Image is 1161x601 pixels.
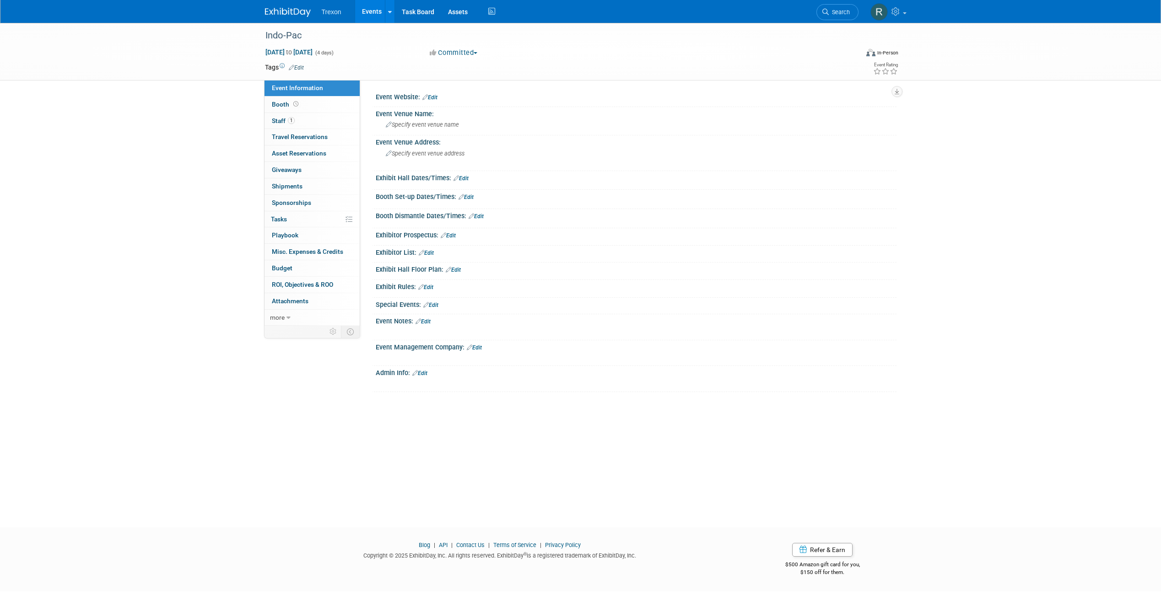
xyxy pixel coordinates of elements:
[265,293,360,309] a: Attachments
[289,64,304,71] a: Edit
[866,49,875,56] img: Format-Inperson.png
[265,162,360,178] a: Giveaways
[272,182,302,190] span: Shipments
[265,97,360,113] a: Booth
[285,48,293,56] span: to
[749,569,896,576] div: $150 off for them.
[272,166,302,173] span: Giveaways
[439,542,448,548] a: API
[376,90,896,102] div: Event Website:
[376,135,896,147] div: Event Venue Address:
[493,542,536,548] a: Terms of Service
[262,27,845,44] div: Indo-Pac
[376,190,896,202] div: Booth Set-up Dates/Times:
[376,171,896,183] div: Exhibit Hall Dates/Times:
[325,326,341,338] td: Personalize Event Tab Strip
[265,48,313,56] span: [DATE] [DATE]
[386,150,464,157] span: Specify event venue address
[877,49,898,56] div: In-Person
[272,231,298,239] span: Playbook
[432,542,437,548] span: |
[419,250,434,256] a: Edit
[272,150,326,157] span: Asset Reservations
[272,264,292,272] span: Budget
[265,244,360,260] a: Misc. Expenses & Credits
[805,48,899,61] div: Event Format
[449,542,455,548] span: |
[288,117,295,124] span: 1
[456,542,485,548] a: Contact Us
[314,50,334,56] span: (4 days)
[265,63,304,72] td: Tags
[265,310,360,326] a: more
[265,8,311,17] img: ExhibitDay
[545,542,581,548] a: Privacy Policy
[272,297,308,305] span: Attachments
[265,211,360,227] a: Tasks
[459,194,474,200] a: Edit
[412,370,427,376] a: Edit
[427,48,481,58] button: Committed
[469,213,484,220] a: Edit
[376,314,896,326] div: Event Notes:
[454,175,469,182] a: Edit
[265,277,360,293] a: ROI, Objectives & ROO
[418,284,433,290] a: Edit
[467,344,482,351] a: Edit
[376,209,896,221] div: Booth Dismantle Dates/Times:
[816,4,859,20] a: Search
[270,314,285,321] span: more
[271,215,287,223] span: Tasks
[416,318,431,325] a: Edit
[265,129,360,145] a: Travel Reservations
[341,326,360,338] td: Toggle Event Tabs
[265,145,360,161] a: Asset Reservations
[873,63,898,67] div: Event Rating
[272,117,295,124] span: Staff
[419,542,430,548] a: Blog
[524,552,527,557] sup: ®
[376,246,896,258] div: Exhibitor List:
[272,133,328,140] span: Travel Reservations
[486,542,492,548] span: |
[446,267,461,273] a: Edit
[423,302,438,308] a: Edit
[272,84,323,91] span: Event Information
[441,232,456,239] a: Edit
[386,121,459,128] span: Specify event venue name
[422,94,437,101] a: Edit
[272,281,333,288] span: ROI, Objectives & ROO
[272,101,300,108] span: Booth
[265,113,360,129] a: Staff1
[292,101,300,107] span: Booth not reserved yet
[376,280,896,292] div: Exhibit Rules:
[376,107,896,118] div: Event Venue Name:
[749,555,896,576] div: $500 Amazon gift card for you,
[792,543,853,557] a: Refer & Earn
[376,366,896,378] div: Admin Info:
[265,549,735,560] div: Copyright © 2025 ExhibitDay, Inc. All rights reserved. ExhibitDay is a registered trademark of Ex...
[376,228,896,240] div: Exhibitor Prospectus:
[265,260,360,276] a: Budget
[265,80,360,96] a: Event Information
[829,9,850,16] span: Search
[272,199,311,206] span: Sponsorships
[376,340,896,352] div: Event Management Company:
[265,195,360,211] a: Sponsorships
[265,227,360,243] a: Playbook
[538,542,544,548] span: |
[322,8,341,16] span: Trexon
[376,298,896,310] div: Special Events:
[870,3,888,21] img: Randy Ruiz
[265,178,360,194] a: Shipments
[376,263,896,274] div: Exhibit Hall Floor Plan:
[272,248,343,255] span: Misc. Expenses & Credits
